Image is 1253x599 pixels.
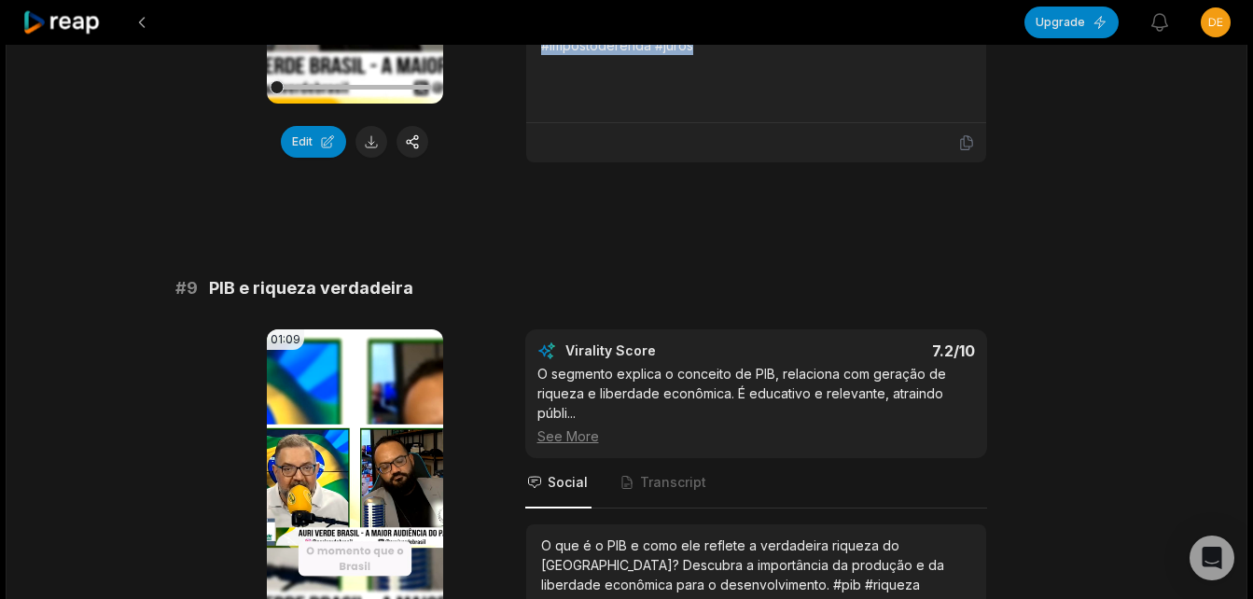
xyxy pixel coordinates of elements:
[175,275,198,301] span: # 9
[548,473,588,492] span: Social
[1024,7,1119,38] button: Upgrade
[640,473,706,492] span: Transcript
[209,275,413,301] span: PIB e riqueza verdadeira
[1190,536,1234,580] div: Open Intercom Messenger
[774,341,975,360] div: 7.2 /10
[525,458,987,508] nav: Tabs
[537,426,975,446] div: See More
[281,126,346,158] button: Edit
[537,364,975,446] div: O segmento explica o conceito de PIB, relaciona com geração de riqueza e liberdade econômica. É e...
[565,341,766,360] div: Virality Score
